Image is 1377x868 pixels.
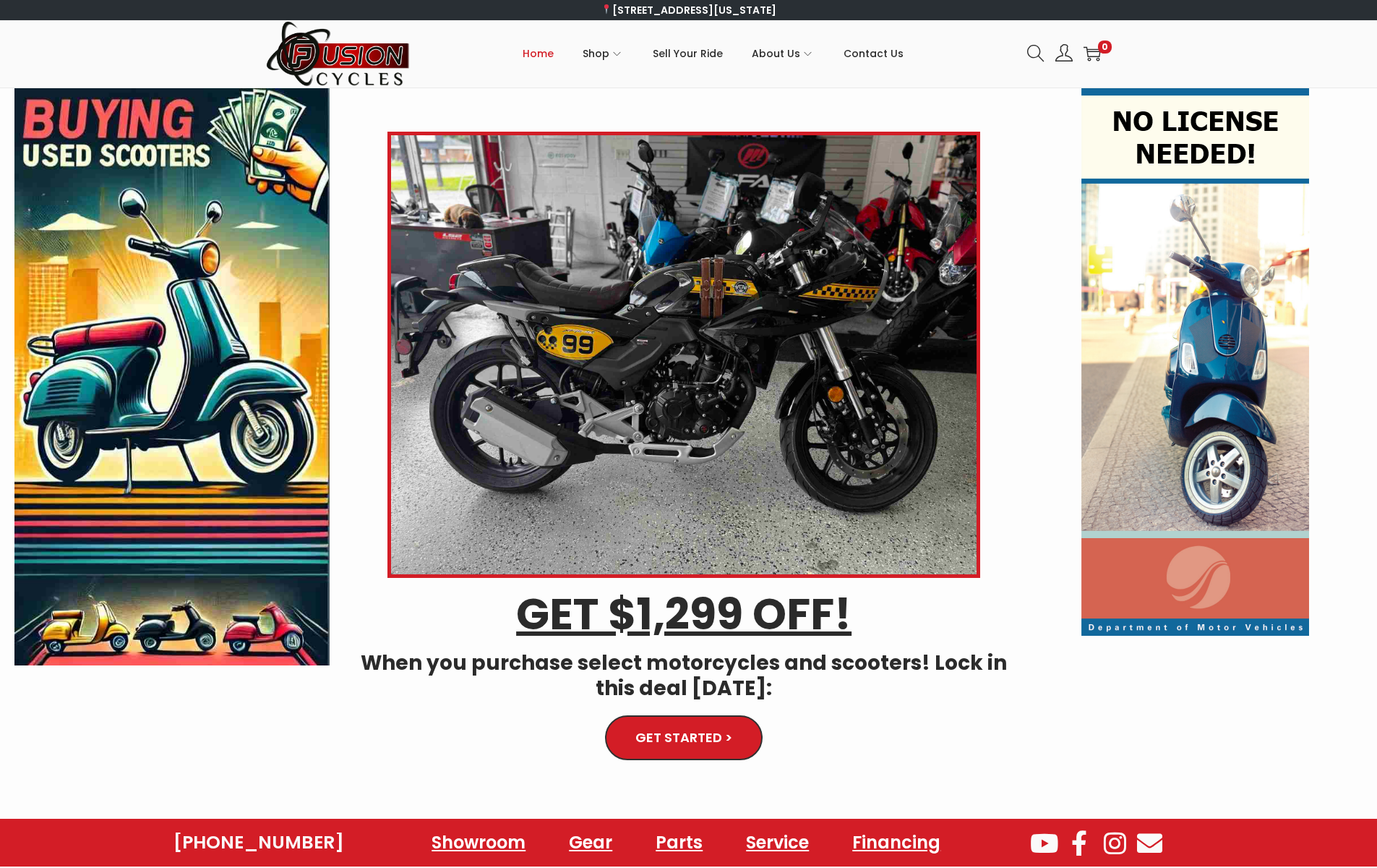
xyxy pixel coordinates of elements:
img: Woostify retina logo [266,20,411,88]
span: Shop [583,35,609,72]
a: Parts [641,826,717,859]
a: Shop [583,21,624,86]
nav: Menu [417,826,955,859]
span: About Us [752,35,800,72]
a: Service [732,826,823,859]
u: GET $1,299 OFF! [516,584,851,644]
a: [PHONE_NUMBER] [173,833,344,853]
span: Home [523,35,554,72]
a: Gear [554,826,627,859]
span: Sell Your Ride [653,35,723,72]
h4: When you purchase select motorcycles and scooters! Lock in this deal [DATE]: [351,650,1016,701]
nav: Primary navigation [411,21,1016,86]
a: Financing [838,826,955,859]
a: Sell Your Ride [653,21,723,86]
a: Home [523,21,554,86]
a: About Us [752,21,815,86]
a: Contact Us [844,21,904,86]
a: 0 [1084,45,1101,62]
img: 📍 [601,4,612,14]
a: [STREET_ADDRESS][US_STATE] [601,3,776,17]
a: Showroom [417,826,540,859]
span: Contact Us [844,35,904,72]
span: GET STARTED > [635,731,732,744]
a: GET STARTED > [605,715,763,760]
